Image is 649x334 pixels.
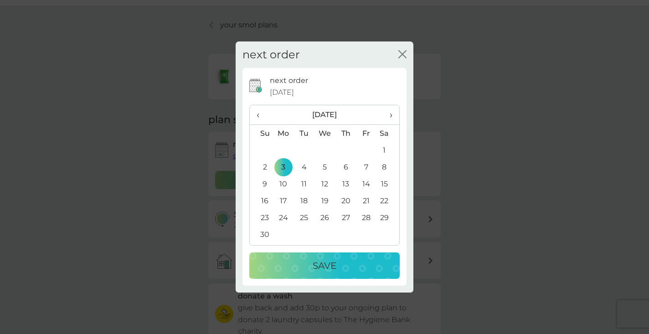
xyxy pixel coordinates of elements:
[273,175,294,192] td: 10
[398,50,407,60] button: close
[250,175,273,192] td: 9
[376,175,399,192] td: 15
[335,159,356,175] td: 6
[335,209,356,226] td: 27
[313,258,336,273] p: Save
[376,209,399,226] td: 29
[356,209,376,226] td: 28
[273,125,294,142] th: Mo
[376,159,399,175] td: 8
[314,159,335,175] td: 5
[273,209,294,226] td: 24
[376,142,399,159] td: 1
[294,209,314,226] td: 25
[257,105,266,124] span: ‹
[294,175,314,192] td: 11
[356,159,376,175] td: 7
[335,125,356,142] th: Th
[383,105,392,124] span: ›
[250,192,273,209] td: 16
[314,175,335,192] td: 12
[250,209,273,226] td: 23
[314,125,335,142] th: We
[273,192,294,209] td: 17
[250,159,273,175] td: 2
[294,192,314,209] td: 18
[250,226,273,243] td: 30
[270,87,294,98] span: [DATE]
[356,125,376,142] th: Fr
[356,192,376,209] td: 21
[376,125,399,142] th: Sa
[250,125,273,142] th: Su
[249,252,400,279] button: Save
[242,48,300,62] h2: next order
[314,209,335,226] td: 26
[356,175,376,192] td: 14
[376,192,399,209] td: 22
[335,175,356,192] td: 13
[273,105,376,125] th: [DATE]
[273,159,294,175] td: 3
[335,192,356,209] td: 20
[314,192,335,209] td: 19
[294,159,314,175] td: 4
[294,125,314,142] th: Tu
[270,75,308,87] p: next order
